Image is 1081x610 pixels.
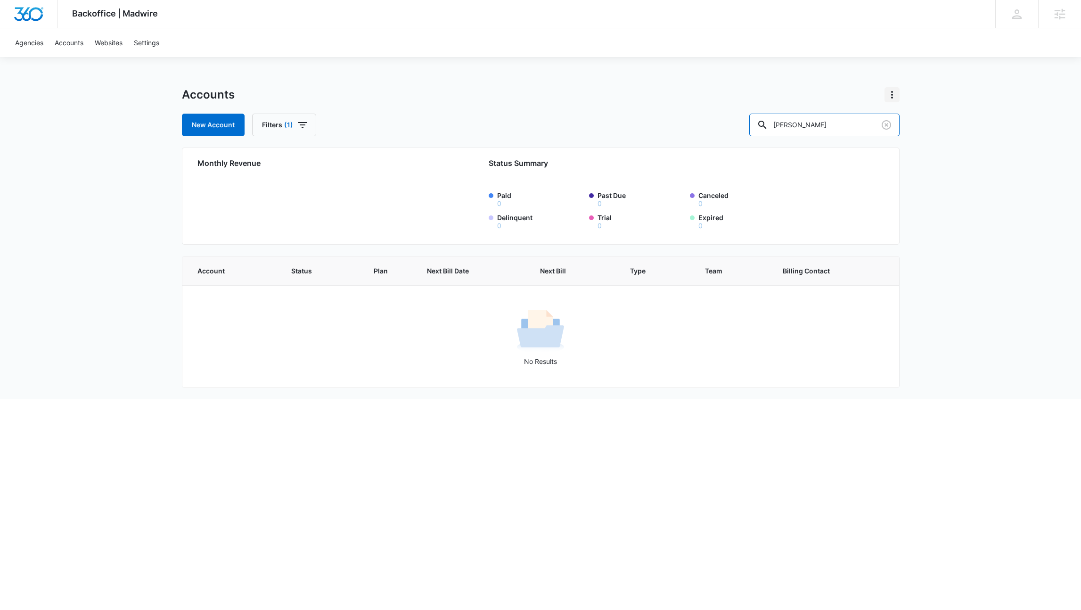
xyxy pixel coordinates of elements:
[879,117,894,132] button: Clear
[89,28,128,57] a: Websites
[783,266,861,276] span: Billing Contact
[197,157,418,169] h2: Monthly Revenue
[630,266,669,276] span: Type
[698,213,785,229] label: Expired
[182,88,235,102] h1: Accounts
[183,356,899,366] p: No Results
[540,266,594,276] span: Next Bill
[598,190,684,207] label: Past Due
[182,114,245,136] a: New Account
[489,157,837,169] h2: Status Summary
[128,28,165,57] a: Settings
[497,190,584,207] label: Paid
[698,190,785,207] label: Canceled
[705,266,746,276] span: Team
[497,213,584,229] label: Delinquent
[252,114,316,136] button: Filters(1)
[291,266,337,276] span: Status
[197,266,255,276] span: Account
[517,307,564,354] img: No Results
[9,28,49,57] a: Agencies
[884,87,900,102] button: Actions
[749,114,900,136] input: Search
[72,8,158,18] span: Backoffice | Madwire
[598,213,684,229] label: Trial
[49,28,89,57] a: Accounts
[374,266,404,276] span: Plan
[427,266,504,276] span: Next Bill Date
[284,122,293,128] span: (1)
